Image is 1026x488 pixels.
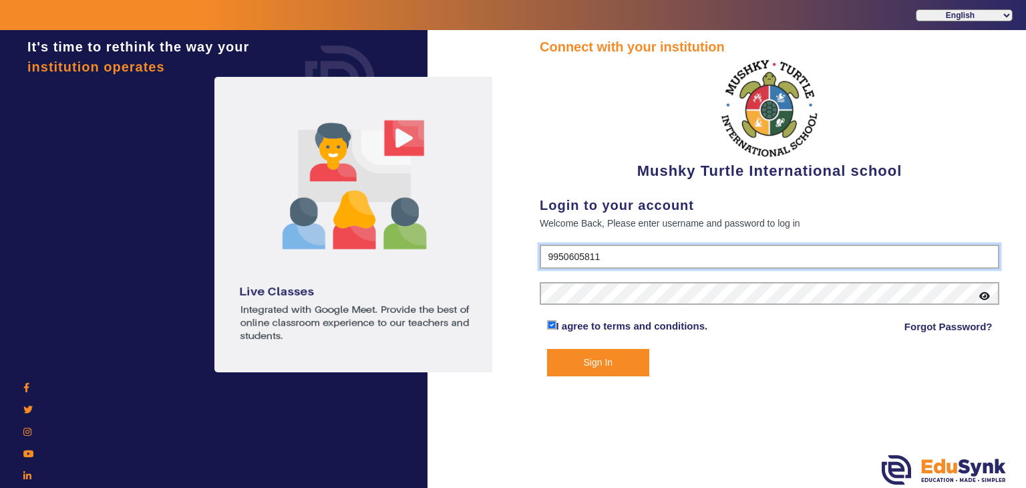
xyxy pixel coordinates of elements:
[214,77,495,372] img: login1.png
[27,59,165,74] span: institution operates
[540,245,999,269] input: User Name
[540,195,999,215] div: Login to your account
[540,215,999,231] div: Welcome Back, Please enter username and password to log in
[540,37,999,57] div: Connect with your institution
[547,349,650,376] button: Sign In
[556,320,708,332] a: I agree to terms and conditions.
[540,57,999,182] div: Mushky Turtle International school
[27,39,249,54] span: It's time to rethink the way your
[719,57,820,160] img: f2cfa3ea-8c3d-4776-b57d-4b8cb03411bc
[290,30,390,130] img: login.png
[904,319,993,335] a: Forgot Password?
[882,455,1006,485] img: edusynk.png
